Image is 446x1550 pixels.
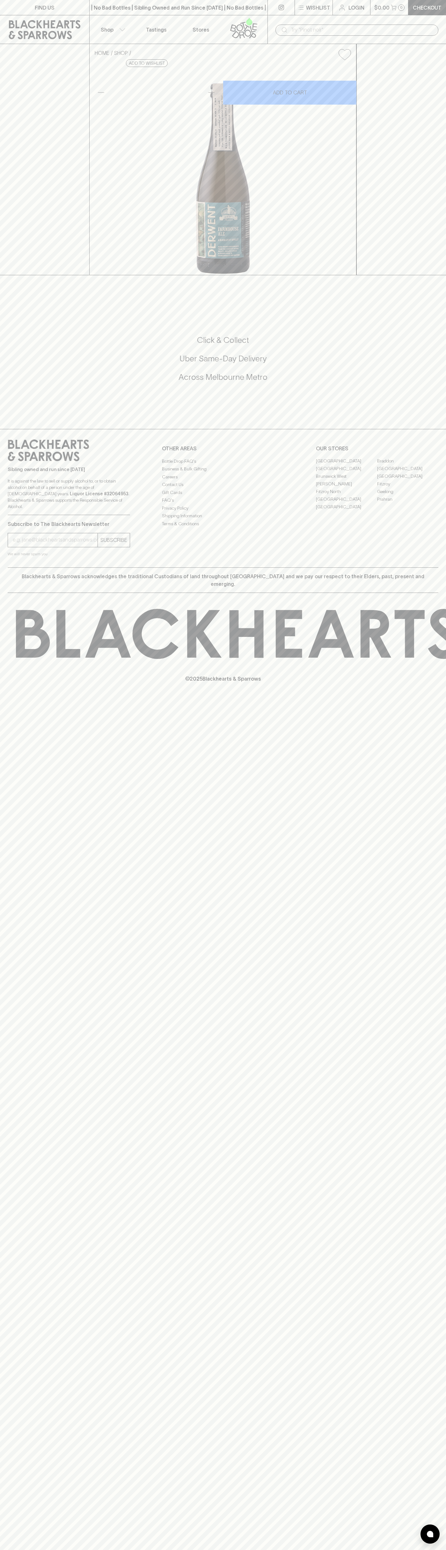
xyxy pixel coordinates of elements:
[316,445,438,452] p: OUR STORES
[348,4,364,11] p: Login
[134,15,179,44] a: Tastings
[427,1531,433,1537] img: bubble-icon
[8,520,130,528] p: Subscribe to The Blackhearts Newsletter
[8,309,438,416] div: Call to action block
[146,26,166,33] p: Tastings
[101,26,113,33] p: Shop
[306,4,330,11] p: Wishlist
[374,4,390,11] p: $0.00
[90,15,134,44] button: Shop
[316,457,377,465] a: [GEOGRAPHIC_DATA]
[162,512,284,520] a: Shipping Information
[70,491,128,496] strong: Liquor License #32064953
[162,457,284,465] a: Bottle Drop FAQ's
[377,496,438,503] a: Prahran
[8,478,130,510] p: It is against the law to sell or supply alcohol to, or to obtain alcohol on behalf of a person un...
[162,489,284,496] a: Gift Cards
[8,353,438,364] h5: Uber Same-Day Delivery
[413,4,442,11] p: Checkout
[377,488,438,496] a: Geelong
[8,372,438,382] h5: Across Melbourne Metro
[316,465,377,473] a: [GEOGRAPHIC_DATA]
[316,473,377,480] a: Brunswick West
[377,465,438,473] a: [GEOGRAPHIC_DATA]
[35,4,55,11] p: FIND US
[316,488,377,496] a: Fitzroy North
[162,473,284,481] a: Careers
[95,50,109,56] a: HOME
[377,480,438,488] a: Fitzroy
[400,6,403,9] p: 0
[13,535,98,545] input: e.g. jane@blackheartsandsparrows.com.au
[162,481,284,489] a: Contact Us
[162,445,284,452] p: OTHER AREAS
[162,465,284,473] a: Business & Bulk Gifting
[316,480,377,488] a: [PERSON_NAME]
[12,572,434,588] p: Blackhearts & Sparrows acknowledges the traditional Custodians of land throughout [GEOGRAPHIC_DAT...
[8,335,438,345] h5: Click & Collect
[162,520,284,528] a: Terms & Conditions
[179,15,223,44] a: Stores
[162,497,284,504] a: FAQ's
[8,551,130,557] p: We will never spam you
[377,457,438,465] a: Braddon
[8,466,130,473] p: Sibling owned and run since [DATE]
[162,504,284,512] a: Privacy Policy
[377,473,438,480] a: [GEOGRAPHIC_DATA]
[273,89,307,96] p: ADD TO CART
[291,25,433,35] input: Try "Pinot noir"
[90,65,356,275] img: 51311.png
[316,503,377,511] a: [GEOGRAPHIC_DATA]
[193,26,209,33] p: Stores
[126,59,168,67] button: Add to wishlist
[100,536,127,544] p: SUBSCRIBE
[114,50,128,56] a: SHOP
[316,496,377,503] a: [GEOGRAPHIC_DATA]
[223,81,356,105] button: ADD TO CART
[336,47,354,63] button: Add to wishlist
[98,533,130,547] button: SUBSCRIBE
